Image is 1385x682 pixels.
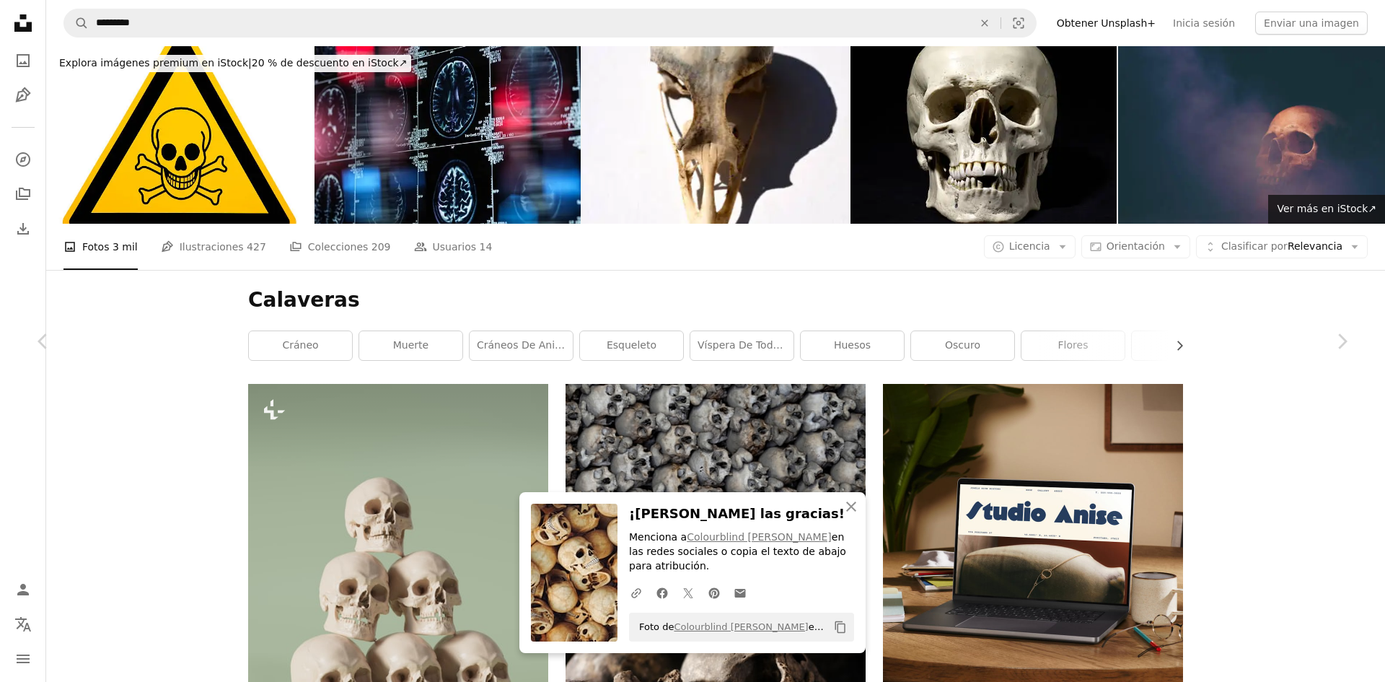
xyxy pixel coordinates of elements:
[359,331,462,360] a: muerte
[371,239,391,255] span: 209
[1221,240,1288,252] span: Clasificar por
[984,235,1076,258] button: Licencia
[9,180,38,209] a: Colecciones
[1021,331,1125,360] a: flores
[850,46,1117,224] img: Anatomically correcta modelo médico del cráneo humano
[828,615,853,639] button: Copiar al portapapeles
[701,578,727,607] a: Comparte en Pinterest
[248,287,1183,313] h1: Calaveras
[63,9,1037,38] form: Encuentra imágenes en todo el sitio
[649,578,675,607] a: Comparte en Facebook
[248,587,548,600] a: Un montón de cráneos sentados uno encima del otro
[414,224,493,270] a: Usuarios 14
[1277,203,1376,214] span: Ver más en iStock ↗
[9,46,38,75] a: Fotos
[582,46,849,224] img: Blue Jay Skull
[1118,46,1385,224] img: Close-Up Of Human Skull Against Black Background
[675,578,701,607] a: Comparte en Twitter
[46,46,420,81] a: Explora imágenes premium en iStock|20 % de descuento en iStock↗
[801,331,904,360] a: huesos
[46,46,313,224] img: Bandera de piratas señal sobre blanco
[727,578,753,607] a: Comparte por correo electrónico
[1081,235,1190,258] button: Orientación
[1048,12,1164,35] a: Obtener Unsplash+
[9,214,38,243] a: Historial de descargas
[566,384,866,582] img: Fondo de pantalla digital de calavera
[289,224,391,270] a: Colecciones 209
[9,81,38,110] a: Ilustraciones
[470,331,573,360] a: cráneos de animales
[690,331,793,360] a: Víspera de Todos los Santos
[9,644,38,673] button: Menú
[59,57,252,69] span: Explora imágenes premium en iStock |
[911,331,1014,360] a: oscuro
[161,224,266,270] a: Ilustraciones 427
[566,477,866,490] a: Fondo de pantalla digital de calavera
[1001,9,1036,37] button: Búsqueda visual
[1298,272,1385,411] a: Siguiente
[247,239,266,255] span: 427
[632,616,828,639] span: Foto de en
[1107,240,1165,252] span: Orientación
[315,46,581,224] img: Los escáneres cerebrales detallados muestran imágenes médicas diagnósticas, destacando las estruc...
[629,504,854,525] h3: ¡[PERSON_NAME] las gracias!
[687,531,832,543] a: Colourblind [PERSON_NAME]
[64,9,89,37] button: Buscar en Unsplash
[580,331,683,360] a: esqueleto
[1164,12,1244,35] a: Inicia sesión
[1132,331,1235,360] a: fuego
[1196,235,1368,258] button: Clasificar porRelevancia
[1255,12,1368,35] button: Enviar una imagen
[1009,240,1050,252] span: Licencia
[1221,240,1342,254] span: Relevancia
[1166,331,1183,360] button: desplazar lista a la derecha
[969,9,1001,37] button: Borrar
[674,621,808,632] a: Colourblind [PERSON_NAME]
[1268,195,1385,224] a: Ver más en iStock↗
[479,239,492,255] span: 14
[9,575,38,604] a: Iniciar sesión / Registrarse
[249,331,352,360] a: cráneo
[9,610,38,639] button: Idioma
[9,145,38,174] a: Explorar
[55,55,411,72] div: 20 % de descuento en iStock ↗
[629,530,854,574] p: Menciona a en las redes sociales o copia el texto de abajo para atribución.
